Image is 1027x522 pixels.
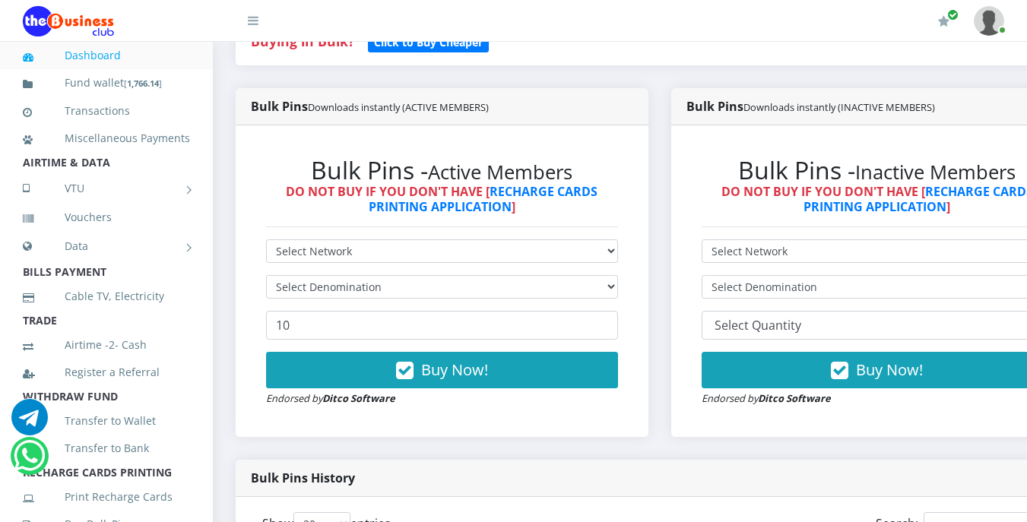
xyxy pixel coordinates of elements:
[124,78,162,89] small: [ ]
[758,391,831,405] strong: Ditco Software
[702,391,831,405] small: Endorsed by
[23,65,190,101] a: Fund wallet[1,766.14]
[855,159,1016,185] small: Inactive Members
[23,431,190,466] a: Transfer to Bank
[428,159,572,185] small: Active Members
[286,183,597,214] strong: DO NOT BUY IF YOU DON'T HAVE [ ]
[743,100,935,114] small: Downloads instantly (INACTIVE MEMBERS)
[23,121,190,156] a: Miscellaneous Payments
[266,391,395,405] small: Endorsed by
[251,470,355,486] strong: Bulk Pins History
[23,327,190,362] a: Airtime -2- Cash
[368,32,489,50] a: Click to Buy Cheaper
[14,449,45,474] a: Chat for support
[938,15,949,27] i: Renew/Upgrade Subscription
[266,311,618,340] input: Enter Quantity
[23,6,114,36] img: Logo
[23,227,190,265] a: Data
[23,355,190,390] a: Register a Referral
[23,279,190,314] a: Cable TV, Electricity
[23,38,190,73] a: Dashboard
[23,93,190,128] a: Transactions
[308,100,489,114] small: Downloads instantly (ACTIVE MEMBERS)
[421,359,488,380] span: Buy Now!
[11,410,48,435] a: Chat for support
[23,403,190,438] a: Transfer to Wallet
[856,359,923,380] span: Buy Now!
[947,9,959,21] span: Renew/Upgrade Subscription
[251,98,489,115] strong: Bulk Pins
[23,479,190,514] a: Print Recharge Cards
[23,200,190,235] a: Vouchers
[23,169,190,207] a: VTU
[322,391,395,405] strong: Ditco Software
[686,98,935,115] strong: Bulk Pins
[266,156,618,185] h2: Bulk Pins -
[266,352,618,388] button: Buy Now!
[369,183,598,214] a: RECHARGE CARDS PRINTING APPLICATION
[974,6,1004,36] img: User
[127,78,159,89] b: 1,766.14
